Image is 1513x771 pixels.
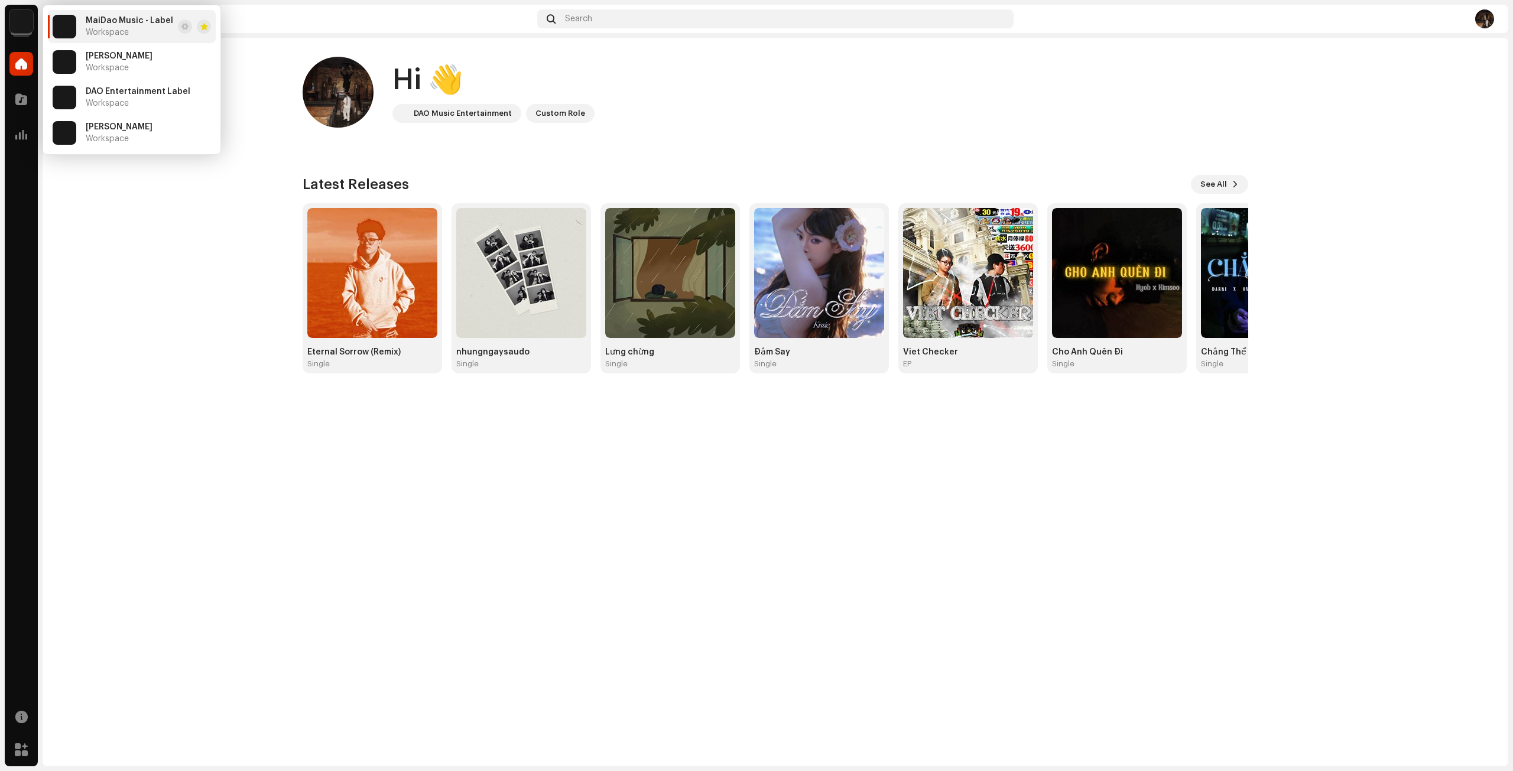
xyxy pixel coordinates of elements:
div: nhungngaysaudo [456,347,586,357]
span: Workspace [86,63,129,73]
img: 92819426-af73-4681-aabb-2f1464559ed5 [307,208,437,338]
span: MaiDao Music - Label [86,16,173,25]
span: Workspace [86,28,129,37]
span: Workspace [86,134,129,144]
img: 87b3b946-4148-4426-a48d-582bcd94d901 [1201,208,1331,338]
img: 2bc53146-647d-428f-a679-d151bfaa202a [456,208,586,338]
img: 76e35660-c1c7-4f61-ac9e-76e2af66a330 [395,106,409,121]
div: Single [1052,359,1074,369]
div: Viet Checker [903,347,1033,357]
img: 9c879849-7e76-426f-976c-92fcbfe752f1 [1052,208,1182,338]
div: Single [754,359,777,369]
span: DON RAEMO [86,122,152,132]
div: Lưng chừng [605,347,735,357]
img: 76e35660-c1c7-4f61-ac9e-76e2af66a330 [53,50,76,74]
div: Single [307,359,330,369]
div: Home [57,14,533,24]
div: Single [1201,359,1223,369]
span: DAO Entertainment Label [86,87,190,96]
img: 80d4553b-db72-4141-ab10-a8b2c0ec5c9d [303,57,374,128]
div: Eternal Sorrow (Remix) [307,347,437,357]
div: Custom Role [535,106,585,121]
img: 80d4553b-db72-4141-ab10-a8b2c0ec5c9d [1475,9,1494,28]
img: 76e35660-c1c7-4f61-ac9e-76e2af66a330 [9,9,33,33]
div: DAO Music Entertainment [414,106,512,121]
div: Single [605,359,628,369]
span: Workspace [86,99,129,108]
span: Bảo Anh [86,51,152,61]
img: c7415c47-8365-49b8-9862-48c8d1637cdc [754,208,884,338]
div: Đắm Say [754,347,884,357]
div: Chẳng Thể Nghĩ [1201,347,1331,357]
div: EP [903,359,911,369]
img: afd7358a-b19b-44d4-bdc0-9ea68d140b5f [605,208,735,338]
div: Single [456,359,479,369]
span: See All [1200,173,1227,196]
img: 76e35660-c1c7-4f61-ac9e-76e2af66a330 [53,86,76,109]
button: See All [1191,175,1248,194]
div: Cho Anh Quên Đi [1052,347,1182,357]
img: 76e35660-c1c7-4f61-ac9e-76e2af66a330 [53,121,76,145]
span: Search [565,14,592,24]
img: 76e35660-c1c7-4f61-ac9e-76e2af66a330 [53,15,76,38]
img: 90cec53a-acbe-4e66-9b60-262b0ec11e92 [903,208,1033,338]
div: Hi 👋 [392,61,595,99]
h3: Latest Releases [303,175,409,194]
